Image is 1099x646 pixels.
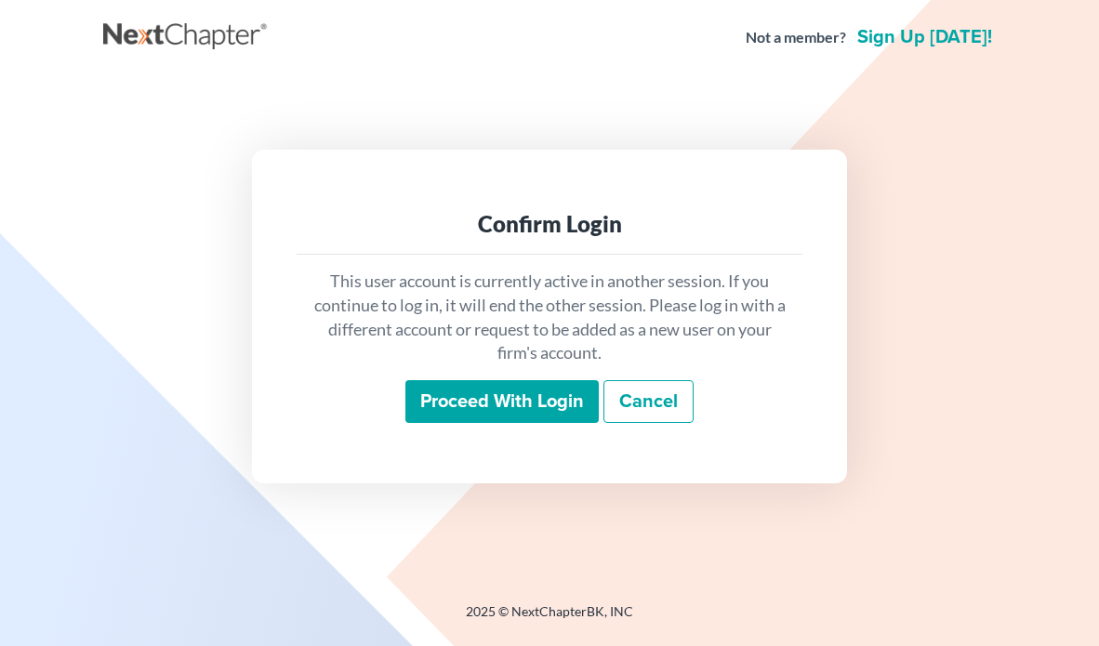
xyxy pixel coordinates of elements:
[746,27,846,48] strong: Not a member?
[405,380,599,423] input: Proceed with login
[854,28,996,46] a: Sign up [DATE]!
[311,270,788,365] p: This user account is currently active in another session. If you continue to log in, it will end ...
[103,602,996,636] div: 2025 © NextChapterBK, INC
[603,380,694,423] a: Cancel
[311,209,788,239] div: Confirm Login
